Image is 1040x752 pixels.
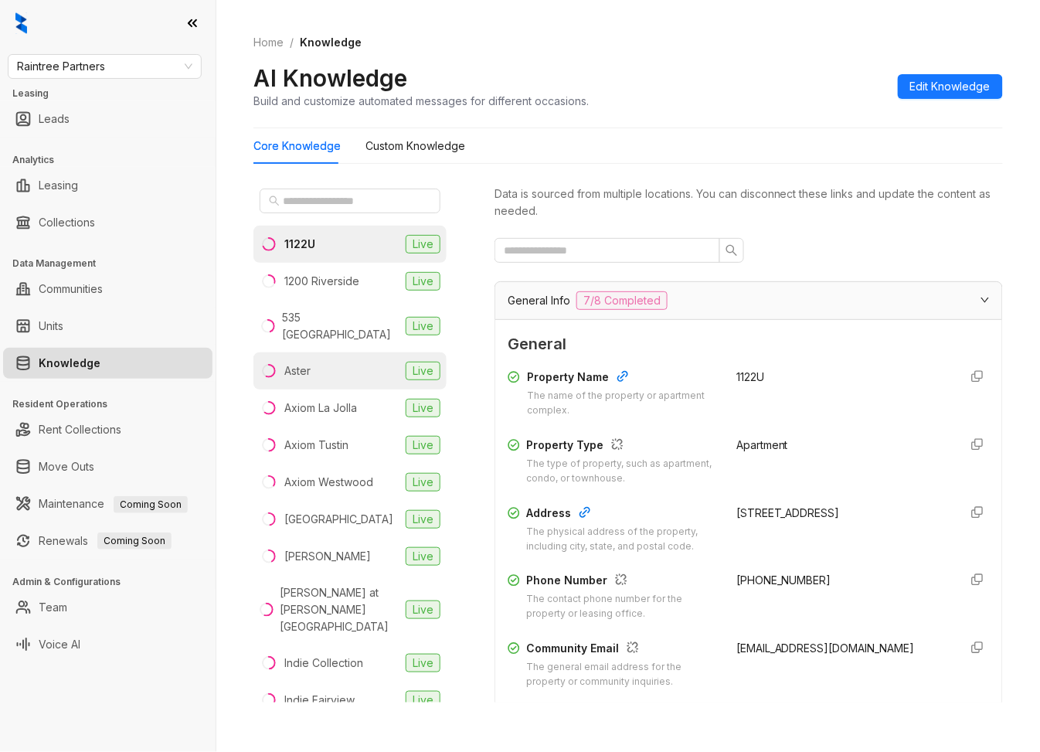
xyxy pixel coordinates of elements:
[3,207,212,238] li: Collections
[406,399,440,417] span: Live
[39,451,94,482] a: Move Outs
[39,311,63,342] a: Units
[114,496,188,513] span: Coming Soon
[3,629,212,660] li: Voice AI
[736,641,915,655] span: [EMAIL_ADDRESS][DOMAIN_NAME]
[736,505,947,522] div: [STREET_ADDRESS]
[526,505,718,525] div: Address
[3,311,212,342] li: Units
[12,153,216,167] h3: Analytics
[269,196,280,206] span: search
[284,692,355,709] div: Indie Fairview
[3,170,212,201] li: Leasing
[406,510,440,529] span: Live
[3,592,212,623] li: Team
[12,397,216,411] h3: Resident Operations
[526,640,718,660] div: Community Email
[284,511,393,528] div: [GEOGRAPHIC_DATA]
[284,362,311,379] div: Aster
[3,451,212,482] li: Move Outs
[910,78,991,95] span: Edit Knowledge
[508,332,990,356] span: General
[527,369,718,389] div: Property Name
[3,274,212,305] li: Communities
[97,533,172,550] span: Coming Soon
[527,389,718,418] div: The name of the property or apartment complex.
[406,436,440,454] span: Live
[284,400,357,417] div: Axiom La Jolla
[508,292,570,309] span: General Info
[284,236,315,253] div: 1122U
[12,257,216,271] h3: Data Management
[406,235,440,254] span: Live
[290,34,294,51] li: /
[284,655,363,672] div: Indie Collection
[736,438,788,451] span: Apartment
[39,348,100,379] a: Knowledge
[406,272,440,291] span: Live
[526,660,718,689] div: The general email address for the property or community inquiries.
[39,526,172,556] a: RenewalsComing Soon
[526,592,718,621] div: The contact phone number for the property or leasing office.
[526,437,718,457] div: Property Type
[39,629,80,660] a: Voice AI
[898,74,1003,99] button: Edit Knowledge
[39,104,70,134] a: Leads
[284,437,348,454] div: Axiom Tustin
[3,104,212,134] li: Leads
[495,185,1003,219] div: Data is sourced from multiple locations. You can disconnect these links and update the content as...
[406,362,440,380] span: Live
[526,525,718,554] div: The physical address of the property, including city, state, and postal code.
[3,488,212,519] li: Maintenance
[736,573,831,587] span: [PHONE_NUMBER]
[406,473,440,492] span: Live
[406,547,440,566] span: Live
[280,584,399,635] div: [PERSON_NAME] at [PERSON_NAME][GEOGRAPHIC_DATA]
[284,474,373,491] div: Axiom Westwood
[284,273,359,290] div: 1200 Riverside
[981,295,990,305] span: expanded
[3,414,212,445] li: Rent Collections
[365,138,465,155] div: Custom Knowledge
[12,87,216,100] h3: Leasing
[15,12,27,34] img: logo
[250,34,287,51] a: Home
[495,282,1002,319] div: General Info7/8 Completed
[253,63,407,93] h2: AI Knowledge
[736,370,764,383] span: 1122U
[526,572,718,592] div: Phone Number
[576,291,668,310] span: 7/8 Completed
[39,170,78,201] a: Leasing
[300,36,362,49] span: Knowledge
[39,592,67,623] a: Team
[253,93,589,109] div: Build and customize automated messages for different occasions.
[406,601,440,619] span: Live
[253,138,341,155] div: Core Knowledge
[726,244,738,257] span: search
[39,414,121,445] a: Rent Collections
[406,654,440,672] span: Live
[3,526,212,556] li: Renewals
[39,207,95,238] a: Collections
[284,548,371,565] div: [PERSON_NAME]
[12,575,216,589] h3: Admin & Configurations
[39,274,103,305] a: Communities
[283,309,399,343] div: 535 [GEOGRAPHIC_DATA]
[3,348,212,379] li: Knowledge
[526,457,718,486] div: The type of property, such as apartment, condo, or townhouse.
[406,691,440,709] span: Live
[406,317,440,335] span: Live
[17,55,192,78] span: Raintree Partners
